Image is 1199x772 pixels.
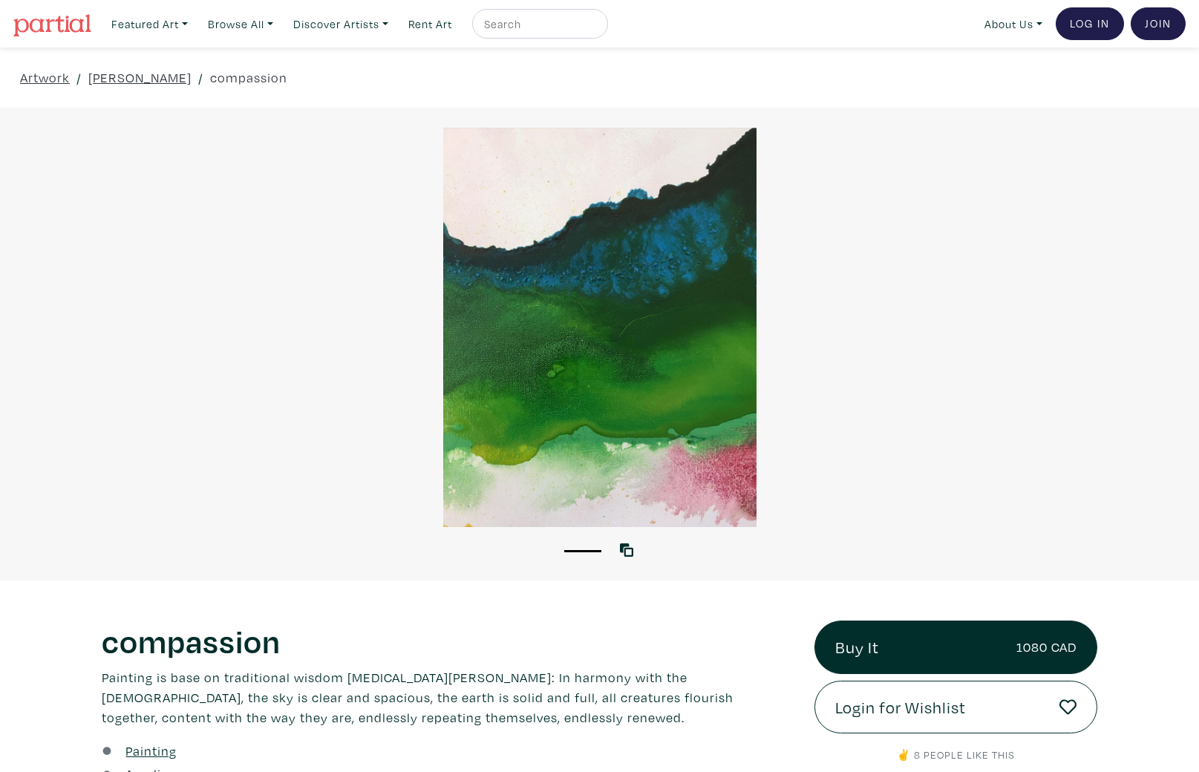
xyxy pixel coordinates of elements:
a: Login for Wishlist [814,681,1097,734]
a: Buy It1080 CAD [814,621,1097,674]
a: Featured Art [105,9,195,39]
u: Painting [125,742,177,759]
a: [PERSON_NAME] [88,68,192,88]
input: Search [483,15,594,33]
a: Browse All [201,9,280,39]
a: Rent Art [402,9,459,39]
a: Artwork [20,68,70,88]
a: Painting [125,741,177,761]
span: / [198,68,203,88]
span: / [76,68,82,88]
span: Login for Wishlist [835,695,966,720]
p: ✌️ 8 people like this [814,747,1097,763]
a: compassion [210,68,287,88]
p: Painting is base on traditional wisdom [MEDICAL_DATA][PERSON_NAME]: In harmony with the [DEMOGRAP... [102,667,792,727]
a: About Us [978,9,1049,39]
a: Log In [1056,7,1124,40]
a: Join [1131,7,1186,40]
h1: compassion [102,621,792,661]
small: 1080 CAD [1016,637,1077,657]
a: Discover Artists [287,9,395,39]
button: 1 of 1 [564,550,601,552]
